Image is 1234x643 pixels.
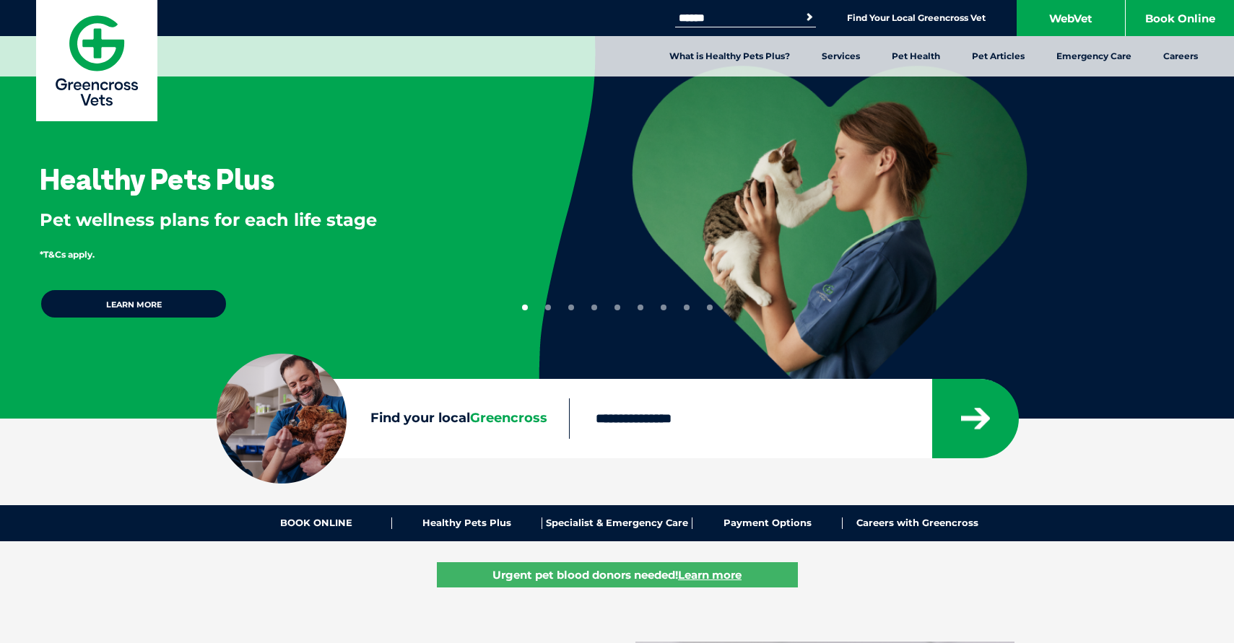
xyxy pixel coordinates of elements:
u: Learn more [678,568,742,582]
a: Emergency Care [1040,36,1147,76]
button: 9 of 9 [707,305,713,310]
a: Specialist & Emergency Care [542,517,692,529]
a: Urgent pet blood donors needed!Learn more [437,562,798,587]
a: Find Your Local Greencross Vet [847,12,986,24]
a: What is Healthy Pets Plus? [653,36,806,76]
button: 6 of 9 [638,305,643,310]
h3: Healthy Pets Plus [40,165,274,193]
label: Find your local [217,408,569,429]
a: Services [806,36,876,76]
span: Greencross [470,410,547,426]
a: Payment Options [692,517,843,529]
button: 5 of 9 [614,305,620,310]
a: Careers with Greencross [843,517,992,529]
a: Pet Articles [956,36,1040,76]
span: *T&Cs apply. [40,249,95,260]
button: 8 of 9 [684,305,690,310]
a: BOOK ONLINE [242,517,392,529]
button: 4 of 9 [591,305,597,310]
a: Pet Health [876,36,956,76]
button: 7 of 9 [661,305,666,310]
p: Pet wellness plans for each life stage [40,208,492,232]
a: Healthy Pets Plus [392,517,542,529]
button: 3 of 9 [568,305,574,310]
button: Search [802,10,817,25]
button: 2 of 9 [545,305,551,310]
a: Learn more [40,289,227,319]
a: Careers [1147,36,1214,76]
button: 1 of 9 [522,305,528,310]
